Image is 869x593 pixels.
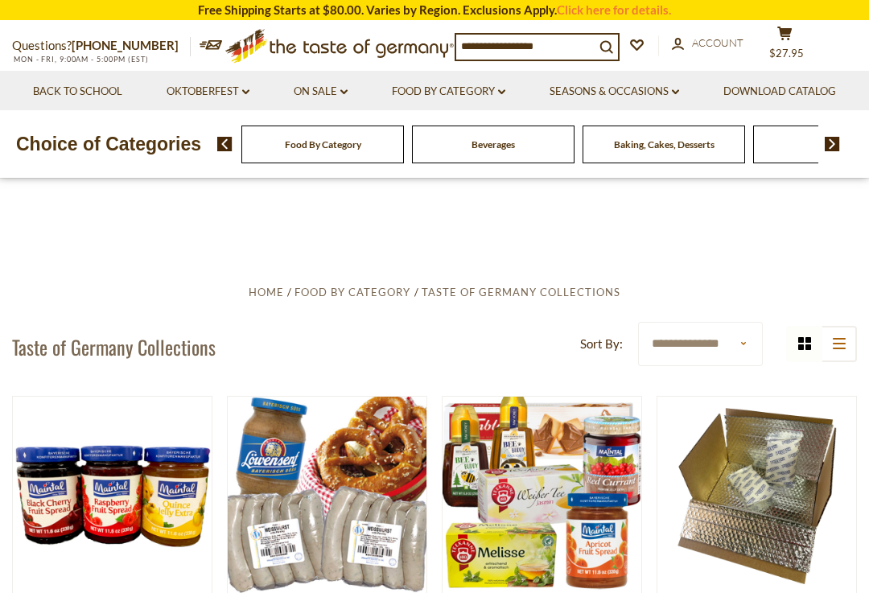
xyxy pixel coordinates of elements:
a: Account [672,35,743,52]
button: $27.95 [760,26,809,66]
a: Click here for details. [557,2,671,17]
a: Seasons & Occasions [550,83,679,101]
a: Baking, Cakes, Desserts [614,138,715,150]
h1: Taste of Germany Collections [12,335,216,359]
a: Taste of Germany Collections [422,286,620,299]
img: previous arrow [217,137,233,151]
span: $27.95 [769,47,804,60]
a: Food By Category [392,83,505,101]
a: Oktoberfest [167,83,249,101]
img: next arrow [825,137,840,151]
a: Food By Category [294,286,410,299]
a: Back to School [33,83,122,101]
p: Questions? [12,35,191,56]
a: Beverages [472,138,515,150]
a: Home [249,286,284,299]
span: MON - FRI, 9:00AM - 5:00PM (EST) [12,55,149,64]
a: Food By Category [285,138,361,150]
a: On Sale [294,83,348,101]
a: [PHONE_NUMBER] [72,38,179,52]
a: Download Catalog [723,83,836,101]
label: Sort By: [580,334,623,354]
span: Account [692,36,743,49]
